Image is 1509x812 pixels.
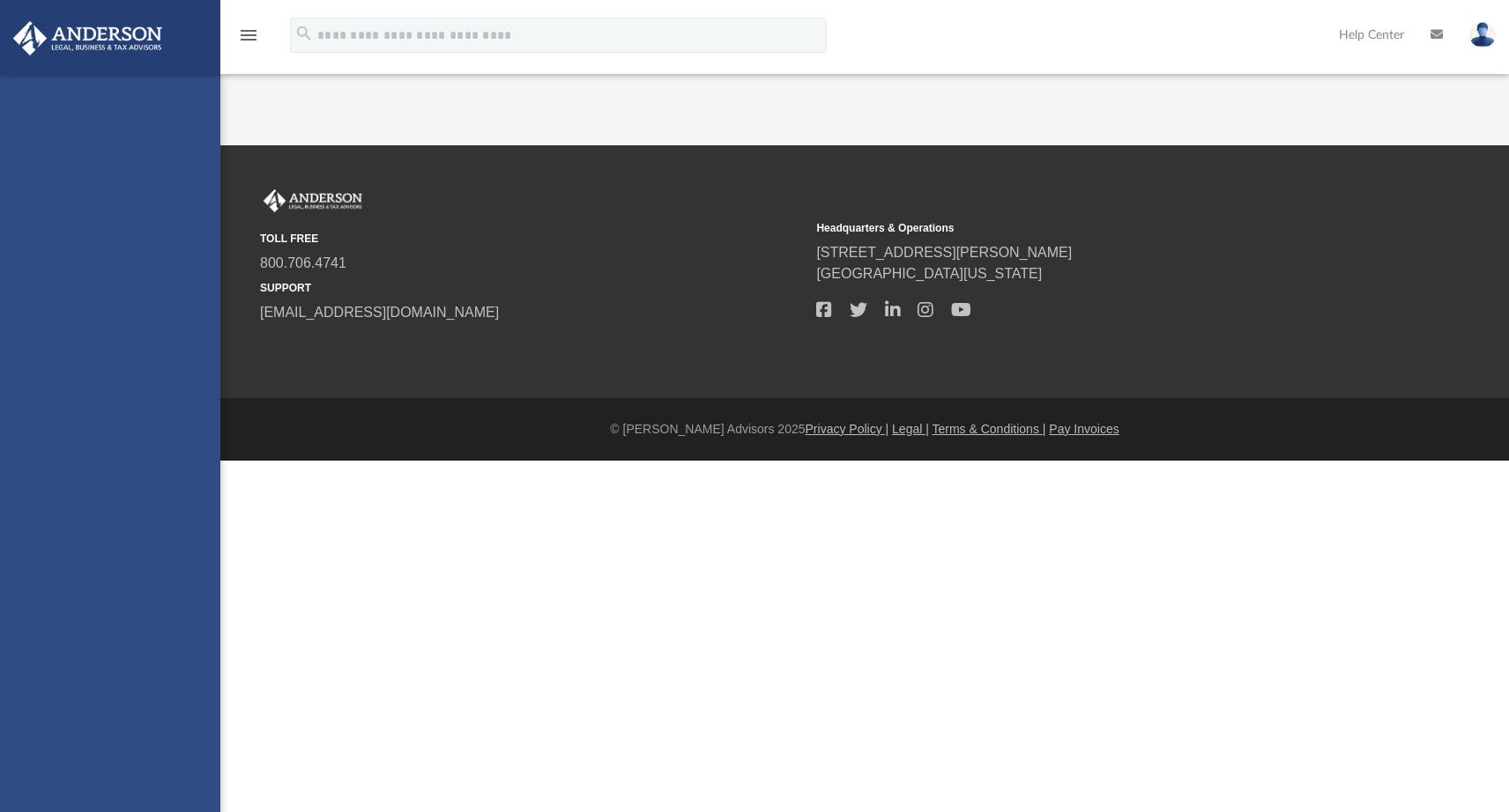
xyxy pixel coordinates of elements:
[260,280,804,296] small: SUPPORT
[238,33,259,46] a: menu
[260,231,804,247] small: TOLL FREE
[816,220,1360,236] small: Headquarters & Operations
[816,266,1042,281] a: [GEOGRAPHIC_DATA][US_STATE]
[294,24,314,43] i: search
[892,422,929,436] a: Legal |
[220,420,1509,439] div: © [PERSON_NAME] Advisors 2025
[260,255,346,270] a: 800.706.4741
[260,189,366,212] img: Anderson Advisors Platinum Portal
[816,245,1072,260] a: [STREET_ADDRESS][PERSON_NAME]
[238,25,259,46] i: menu
[8,21,167,55] img: Anderson Advisors Platinum Portal
[1469,22,1496,48] img: User Pic
[806,422,889,436] a: Privacy Policy |
[260,305,499,320] a: [EMAIL_ADDRESS][DOMAIN_NAME]
[1049,422,1119,436] a: Pay Invoices
[933,422,1046,436] a: Terms & Conditions |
